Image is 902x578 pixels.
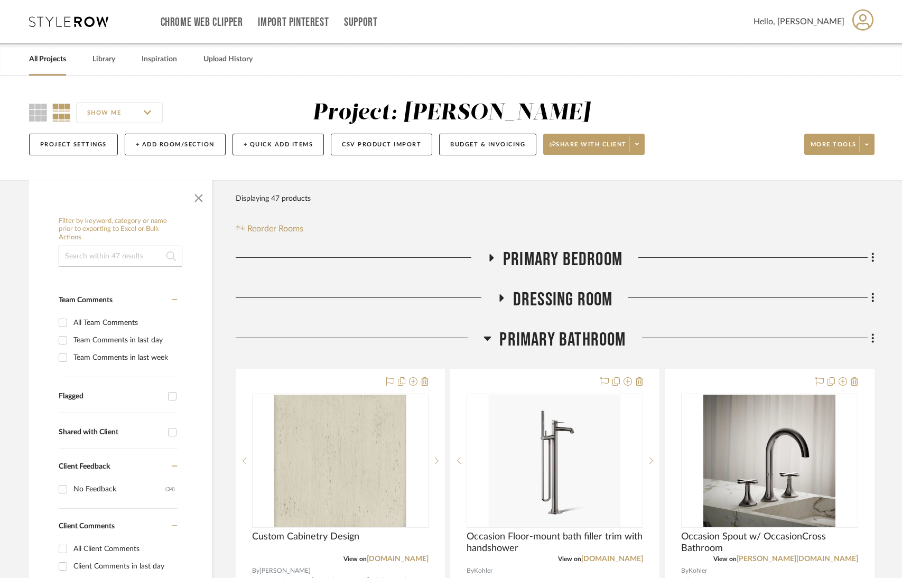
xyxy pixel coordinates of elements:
[73,540,175,557] div: All Client Comments
[558,556,581,562] span: View on
[259,566,311,576] span: [PERSON_NAME]
[29,134,118,155] button: Project Settings
[59,392,163,401] div: Flagged
[681,531,858,554] span: Occasion Spout w/ OccasionCross Bathroom
[236,188,311,209] div: Displaying 47 products
[804,134,875,155] button: More tools
[258,18,329,27] a: Import Pinterest
[513,288,613,311] span: Dressing Room
[125,134,226,155] button: + Add Room/Section
[161,18,243,27] a: Chrome Web Clipper
[59,463,110,470] span: Client Feedback
[331,134,432,155] button: CSV Product Import
[73,314,175,331] div: All Team Comments
[73,332,175,349] div: Team Comments in last day
[59,296,113,304] span: Team Comments
[188,185,209,207] button: Close
[247,222,303,235] span: Reorder Rooms
[252,566,259,576] span: By
[252,531,359,543] span: Custom Cabinetry Design
[367,555,429,563] a: [DOMAIN_NAME]
[73,558,175,575] div: Client Comments in last day
[344,18,377,27] a: Support
[467,394,643,527] div: 0
[233,134,324,155] button: + Quick Add Items
[550,141,627,156] span: Share with client
[811,141,857,156] span: More tools
[689,566,707,576] span: Kohler
[274,395,406,527] img: Custom Cabinetry Design
[467,531,643,554] span: Occasion Floor-mount bath filler trim with handshower
[59,523,115,530] span: Client Comments
[474,566,492,576] span: Kohler
[142,52,177,67] a: Inspiration
[92,52,115,67] a: Library
[503,248,622,271] span: Primary Bedroom
[737,555,858,563] a: [PERSON_NAME][DOMAIN_NAME]
[312,102,590,124] div: Project: [PERSON_NAME]
[581,555,643,563] a: [DOMAIN_NAME]
[439,134,536,155] button: Budget & Invoicing
[713,556,737,562] span: View on
[253,394,428,527] div: 0
[59,428,163,437] div: Shared with Client
[165,481,175,498] div: (34)
[236,222,304,235] button: Reorder Rooms
[682,394,857,527] div: 0
[73,349,175,366] div: Team Comments in last week
[489,395,621,527] img: Occasion Floor-mount bath filler trim with handshower
[499,329,626,351] span: Primary Bathroom
[343,556,367,562] span: View on
[59,217,182,242] h6: Filter by keyword, category or name prior to exporting to Excel or Bulk Actions
[754,15,844,28] span: Hello, [PERSON_NAME]
[681,566,689,576] span: By
[467,566,474,576] span: By
[703,395,835,527] img: Occasion Spout w/ OccasionCross Bathroom
[29,52,66,67] a: All Projects
[543,134,645,155] button: Share with client
[73,481,165,498] div: No Feedback
[59,246,182,267] input: Search within 47 results
[203,52,253,67] a: Upload History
